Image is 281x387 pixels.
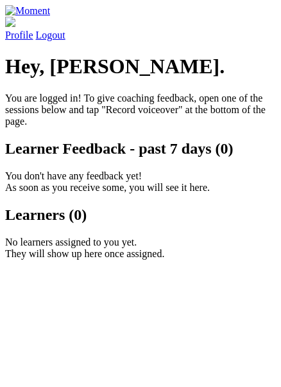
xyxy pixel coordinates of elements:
p: No learners assigned to you yet. They will show up here once assigned. [5,237,276,260]
img: Moment [5,5,50,17]
h1: Hey, [PERSON_NAME]. [5,55,276,78]
p: You don't have any feedback yet! As soon as you receive some, you will see it here. [5,170,276,194]
p: You are logged in! To give coaching feedback, open one of the sessions below and tap "Record voic... [5,93,276,127]
img: default_avatar-b4e2223d03051bc43aaaccfb402a43260a3f17acc7fafc1603fdf008d6cba3c9.png [5,17,15,27]
a: Profile [5,17,276,40]
h2: Learners (0) [5,206,276,224]
h2: Learner Feedback - past 7 days (0) [5,140,276,157]
a: Logout [36,30,65,40]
